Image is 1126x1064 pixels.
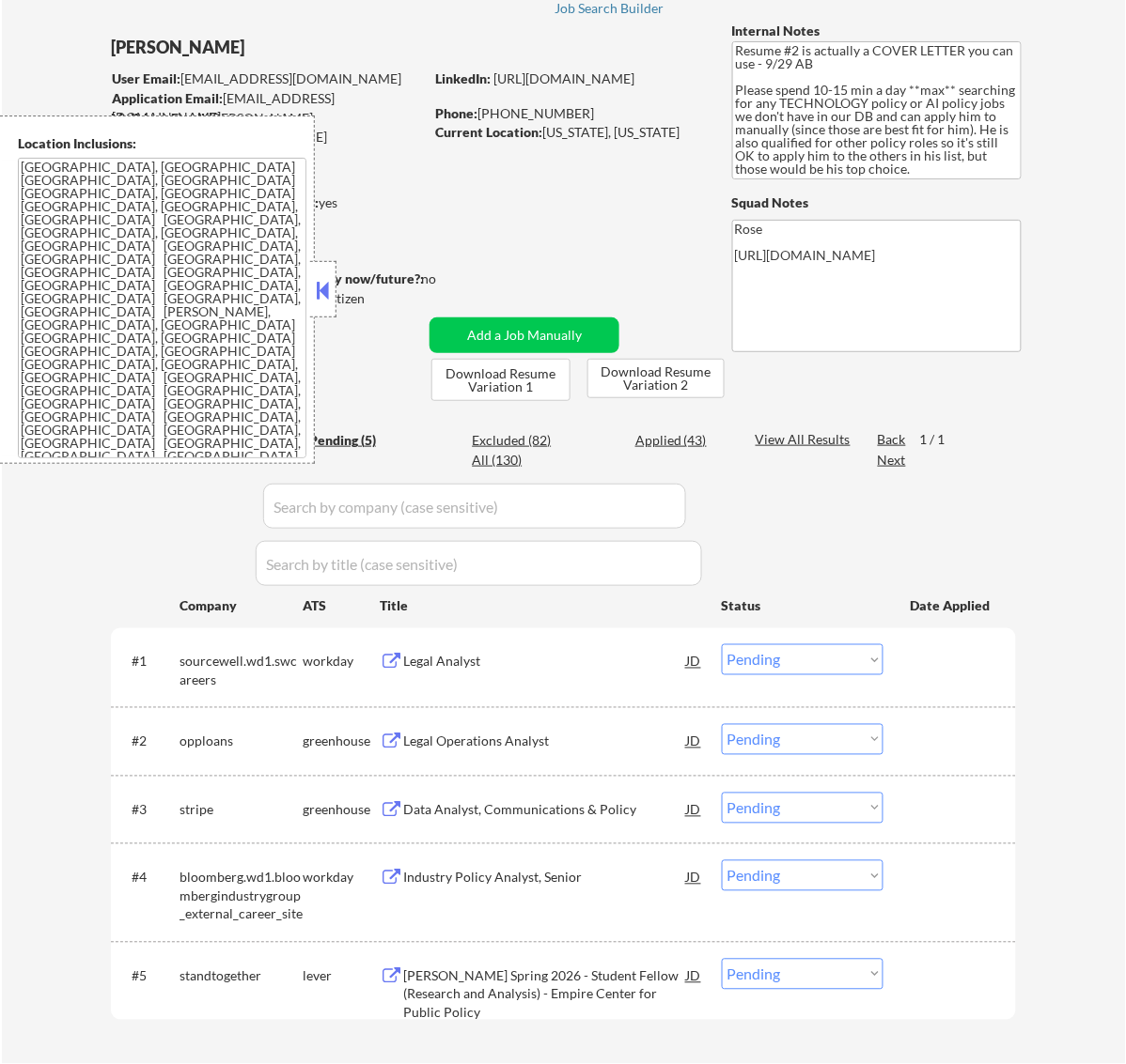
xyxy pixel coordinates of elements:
div: opploans [180,732,303,751]
div: Legal Operations Analyst [403,732,687,751]
div: Date Applied [911,596,993,615]
div: Back [878,430,908,449]
div: Status [722,588,884,622]
div: Location Inclusions: [18,134,307,153]
div: [PERSON_NAME][EMAIL_ADDRESS][PERSON_NAME][DOMAIN_NAME] [111,109,423,164]
div: #4 [132,869,164,887]
div: JD [685,860,704,894]
div: workday [303,653,380,671]
div: Internal Notes [732,22,1022,40]
div: Excluded (82) [472,431,566,450]
div: #1 [132,653,164,671]
div: [PERSON_NAME] Spring 2026 - Student Fellow (Research and Analysis) - Empire Center for Public Policy [403,967,687,1023]
div: JD [685,959,704,993]
div: [EMAIL_ADDRESS][DOMAIN_NAME] [112,69,423,88]
div: no [421,270,475,288]
div: [EMAIL_ADDRESS][DOMAIN_NAME] [112,89,423,126]
div: standtogether [180,967,303,986]
div: JD [685,793,704,826]
input: Search by title (case sensitive) [256,541,702,586]
div: Squad Notes [732,193,1022,212]
strong: User Email: [112,70,180,86]
a: [URL][DOMAIN_NAME] [493,70,634,86]
div: 1 / 1 [920,430,963,449]
div: #3 [132,801,164,820]
div: Job Search Builder [555,2,665,15]
div: All (130) [472,451,566,470]
strong: Mailslurp Email: [111,110,209,126]
strong: Current Location: [435,124,542,140]
div: workday [303,869,380,887]
div: Industry Policy Analyst, Senior [403,869,687,887]
div: stripe [180,801,303,820]
div: View All Results [756,430,856,449]
a: Job Search Builder [555,1,665,20]
button: Download Resume Variation 1 [431,359,571,401]
div: JD [685,644,704,678]
div: Next [878,451,908,470]
div: JD [685,724,704,758]
strong: LinkedIn: [435,70,491,86]
strong: Phone: [435,105,477,121]
div: Title [380,596,704,615]
button: Add a Job Manually [430,317,619,353]
div: Data Analyst, Communications & Policy [403,801,687,820]
div: Legal Analyst [403,653,687,671]
input: Search by company (case sensitive) [263,484,686,529]
div: [US_STATE], [US_STATE] [435,123,701,142]
div: greenhouse [303,801,380,820]
div: #5 [132,967,164,986]
div: #2 [132,732,164,751]
div: ATS [303,596,380,615]
div: bloomberg.wd1.bloombergindustrygroup_external_career_site [180,869,303,924]
button: Download Resume Variation 2 [587,359,725,398]
div: sourcewell.wd1.swcareers [180,653,303,689]
div: [PHONE_NUMBER] [435,104,701,123]
div: Applied (43) [635,431,729,450]
div: lever [303,967,380,986]
div: greenhouse [303,732,380,751]
div: [PERSON_NAME] [111,36,497,59]
strong: Application Email: [112,90,223,106]
div: Pending (5) [309,431,403,450]
div: Company [180,596,303,615]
